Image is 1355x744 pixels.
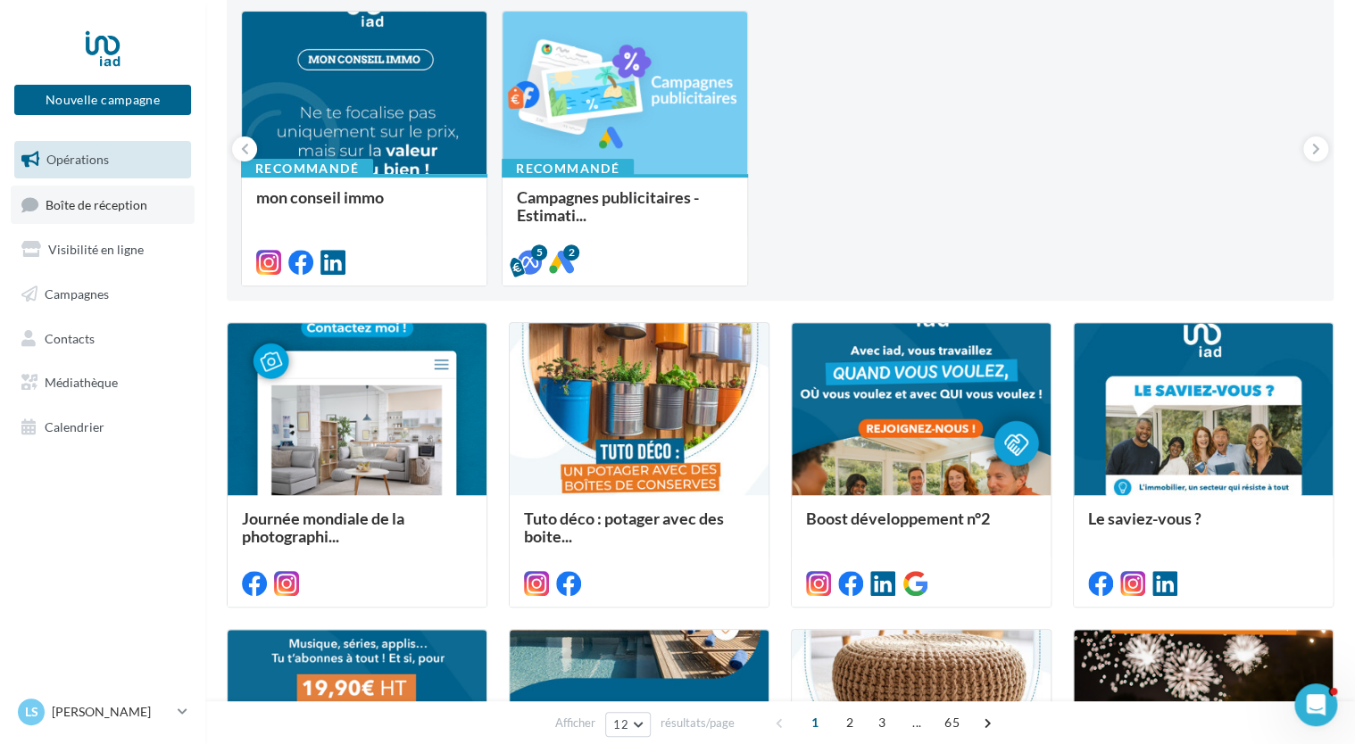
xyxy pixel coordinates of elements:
a: Boîte de réception [11,186,195,224]
span: Médiathèque [45,375,118,390]
span: Journée mondiale de la photographi... [242,508,404,546]
iframe: Intercom live chat [1294,683,1337,726]
a: Campagnes [11,276,195,313]
a: Ls [PERSON_NAME] [14,695,191,729]
p: [PERSON_NAME] [52,703,170,721]
span: Le saviez-vous ? [1088,508,1201,528]
span: 3 [868,708,896,737]
span: 12 [613,717,628,732]
span: Afficher [555,715,595,732]
a: Médiathèque [11,364,195,401]
span: Boîte de réception [46,196,147,211]
span: résultats/page [661,715,735,732]
span: ... [902,708,931,737]
a: Visibilité en ligne [11,231,195,269]
a: Calendrier [11,409,195,446]
div: Recommandé [502,159,634,178]
div: 2 [563,244,579,260]
span: 2 [835,708,864,737]
span: mon conseil immo [256,187,384,207]
span: Campagnes [45,286,109,302]
button: Nouvelle campagne [14,85,191,115]
div: 5 [531,244,547,260]
span: 1 [801,708,829,737]
span: Boost développement n°2 [806,508,990,528]
span: Contacts [45,330,95,345]
span: Campagnes publicitaires - Estimati... [517,187,699,225]
span: Visibilité en ligne [48,242,144,257]
div: Recommandé [241,159,373,178]
a: Opérations [11,141,195,178]
a: Contacts [11,320,195,358]
button: 12 [605,712,651,737]
span: Tuto déco : potager avec des boite... [524,508,724,546]
span: Ls [25,703,38,721]
span: Calendrier [45,419,104,434]
span: Opérations [46,152,109,167]
span: 65 [937,708,967,737]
